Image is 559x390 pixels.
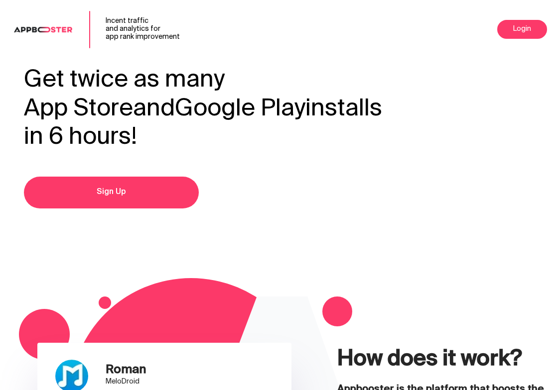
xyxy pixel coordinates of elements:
span: Google Play [175,89,305,131]
h1: Get twice as many and installs in 6 hours! [24,67,535,153]
div: Roman [106,365,146,377]
a: Incent trafficand analytics forapp rank improvement [12,25,180,34]
h2: How does it work? [337,348,547,373]
span: App Store [24,89,133,131]
a: Sign Up [24,177,199,208]
div: MeloDroid [106,377,146,388]
span: Login [513,25,532,33]
span: Incent traffic and analytics for app rank improvement [106,17,180,41]
a: Login [497,20,547,39]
